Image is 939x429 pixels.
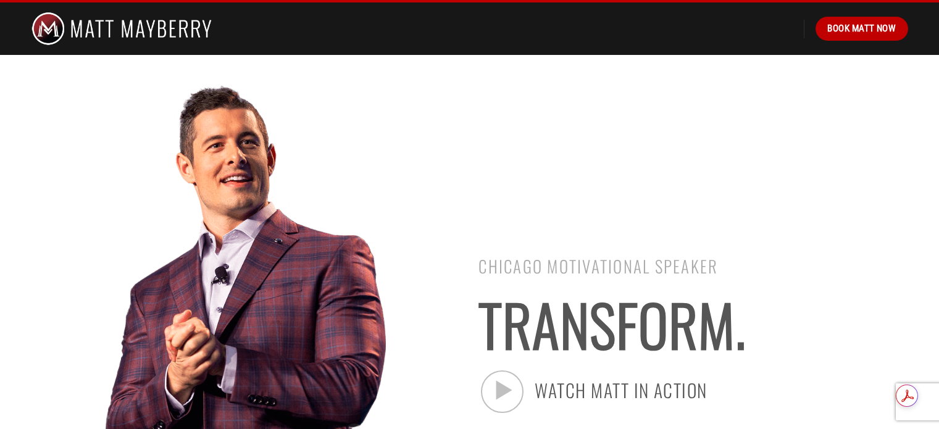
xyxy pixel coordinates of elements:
[478,296,908,352] h2: transform.
[816,17,908,40] a: Book Matt Now
[827,21,896,36] span: Book Matt Now
[31,2,212,55] img: Matt Mayberry
[535,380,856,401] h2: Watch matt in action
[478,254,718,278] span: Chicago motivational speaker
